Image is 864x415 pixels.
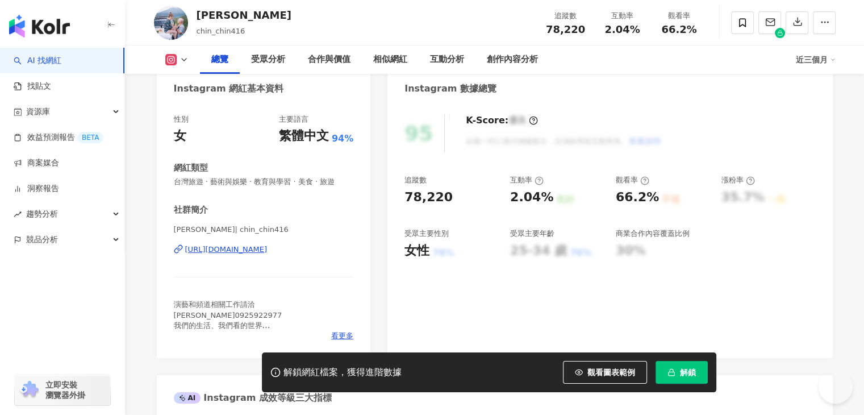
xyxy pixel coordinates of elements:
[510,229,554,239] div: 受眾主要年齡
[279,127,329,145] div: 繁體中文
[680,368,696,377] span: 解鎖
[185,244,268,255] div: [URL][DOMAIN_NAME]
[404,229,449,239] div: 受眾主要性別
[661,24,696,35] span: 66.2%
[14,183,59,194] a: 洞察報告
[9,15,70,38] img: logo
[546,23,585,35] span: 78,220
[14,157,59,169] a: 商案媒合
[174,177,354,187] span: 台灣旅遊 · 藝術與娛樂 · 教育與學習 · 美食 · 旅遊
[466,114,538,127] div: K-Score :
[26,227,58,252] span: 競品分析
[14,210,22,218] span: rise
[174,300,351,350] span: 演藝和頻道相關工作請洽 [PERSON_NAME]0925922977 我們的生活、我們看的世界 全部都在youtube 頻道『[PERSON_NAME]PlayWhat』裡和大家分享喔！！
[45,380,85,400] span: 立即安裝 瀏覽器外掛
[656,361,708,384] button: 解鎖
[616,229,690,239] div: 商業合作內容覆蓋比例
[658,10,701,22] div: 觀看率
[796,51,836,69] div: 近三個月
[14,81,51,92] a: 找貼文
[174,225,354,235] span: [PERSON_NAME]| chin_chin416
[197,8,291,22] div: [PERSON_NAME]
[26,201,58,227] span: 趨勢分析
[283,367,402,379] div: 解鎖網紅檔案，獲得進階數據
[174,204,208,216] div: 社群簡介
[26,99,50,125] span: 資源庫
[174,244,354,255] a: [URL][DOMAIN_NAME]
[154,6,188,40] img: KOL Avatar
[616,189,659,206] div: 66.2%
[373,53,407,67] div: 相似網紅
[331,331,353,341] span: 看更多
[197,27,245,35] span: chin_chin416
[604,24,640,35] span: 2.04%
[174,114,189,125] div: 性別
[721,175,755,185] div: 漲粉率
[279,114,308,125] div: 主要語言
[404,242,429,260] div: 女性
[404,189,453,206] div: 78,220
[174,392,332,404] div: Instagram 成效等級三大指標
[404,82,496,95] div: Instagram 數據總覽
[174,127,186,145] div: 女
[510,175,544,185] div: 互動率
[211,53,228,67] div: 總覽
[510,189,553,206] div: 2.04%
[18,381,40,399] img: chrome extension
[14,55,61,67] a: searchAI 找網紅
[332,132,353,145] span: 94%
[404,175,427,185] div: 追蹤數
[15,375,110,405] a: chrome extension立即安裝 瀏覽器外掛
[174,82,284,95] div: Instagram 網紅基本資料
[601,10,644,22] div: 互動率
[544,10,587,22] div: 追蹤數
[587,368,635,377] span: 觀看圖表範例
[616,175,649,185] div: 觀看率
[174,392,201,404] div: AI
[430,53,464,67] div: 互動分析
[251,53,285,67] div: 受眾分析
[174,162,208,174] div: 網紅類型
[308,53,350,67] div: 合作與價值
[563,361,647,384] button: 觀看圖表範例
[14,132,103,143] a: 效益預測報告BETA
[487,53,538,67] div: 創作內容分析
